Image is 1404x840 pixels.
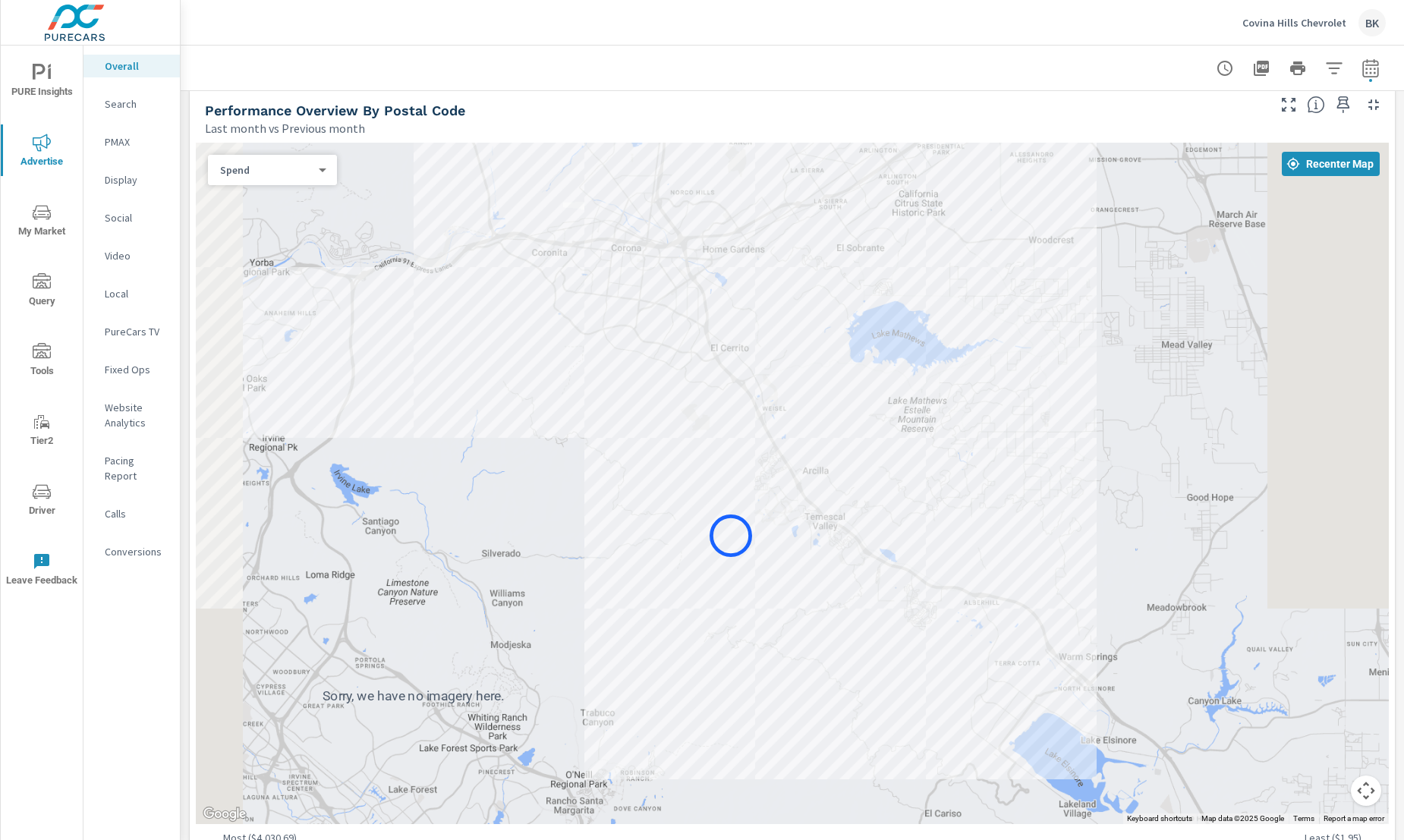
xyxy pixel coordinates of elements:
[105,248,168,263] p: Video
[1324,814,1384,823] a: Report a map error
[83,206,180,229] div: Social
[1351,776,1381,806] button: Map camera controls
[208,163,325,178] div: Spend
[83,540,180,563] div: Conversions
[1277,93,1301,117] button: Make Fullscreen
[83,244,180,267] div: Video
[1355,53,1386,83] button: Select Date Range
[105,96,168,112] p: Search
[5,134,78,171] span: Advertise
[1283,53,1313,83] button: Print Report
[205,102,465,118] h5: Performance Overview By Postal Code
[83,93,180,115] div: Search
[220,163,313,177] p: Spend
[105,172,168,187] p: Display
[1362,93,1386,117] button: Minimize Widget
[105,210,168,225] p: Social
[83,168,180,191] div: Display
[105,453,168,483] p: Pacing Report
[5,552,78,590] span: Leave Feedback
[83,358,180,381] div: Fixed Ops
[83,320,180,343] div: PureCars TV
[1201,814,1284,823] span: Map data ©2025 Google
[83,449,180,487] div: Pacing Report
[5,343,78,380] span: Tools
[105,400,168,430] p: Website Analytics
[1293,814,1314,823] a: Terms
[105,58,168,74] p: Overall
[5,413,78,450] span: Tier2
[1127,813,1192,824] button: Keyboard shortcuts
[105,362,168,377] p: Fixed Ops
[1331,93,1355,117] span: Save this to your personalized report
[1282,152,1380,176] button: Recenter Map
[83,396,180,434] div: Website Analytics
[5,483,78,520] span: Driver
[200,804,250,824] img: Google
[5,203,78,241] span: My Market
[105,544,168,559] p: Conversions
[1307,96,1325,114] span: Understand performance data by postal code. Individual postal codes can be selected and expanded ...
[1319,53,1349,83] button: Apply Filters
[5,64,78,101] span: PURE Insights
[83,282,180,305] div: Local
[1246,53,1277,83] button: "Export Report to PDF"
[83,131,180,153] div: PMAX
[1288,157,1374,171] span: Recenter Map
[83,502,180,525] div: Calls
[105,134,168,149] p: PMAX
[105,506,168,521] p: Calls
[1,46,83,604] div: nav menu
[105,286,168,301] p: Local
[1358,9,1386,36] div: BK
[1242,16,1346,30] p: Covina Hills Chevrolet
[205,119,365,137] p: Last month vs Previous month
[200,804,250,824] a: Open this area in Google Maps (opens a new window)
[83,55,180,77] div: Overall
[5,273,78,310] span: Query
[105,324,168,339] p: PureCars TV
